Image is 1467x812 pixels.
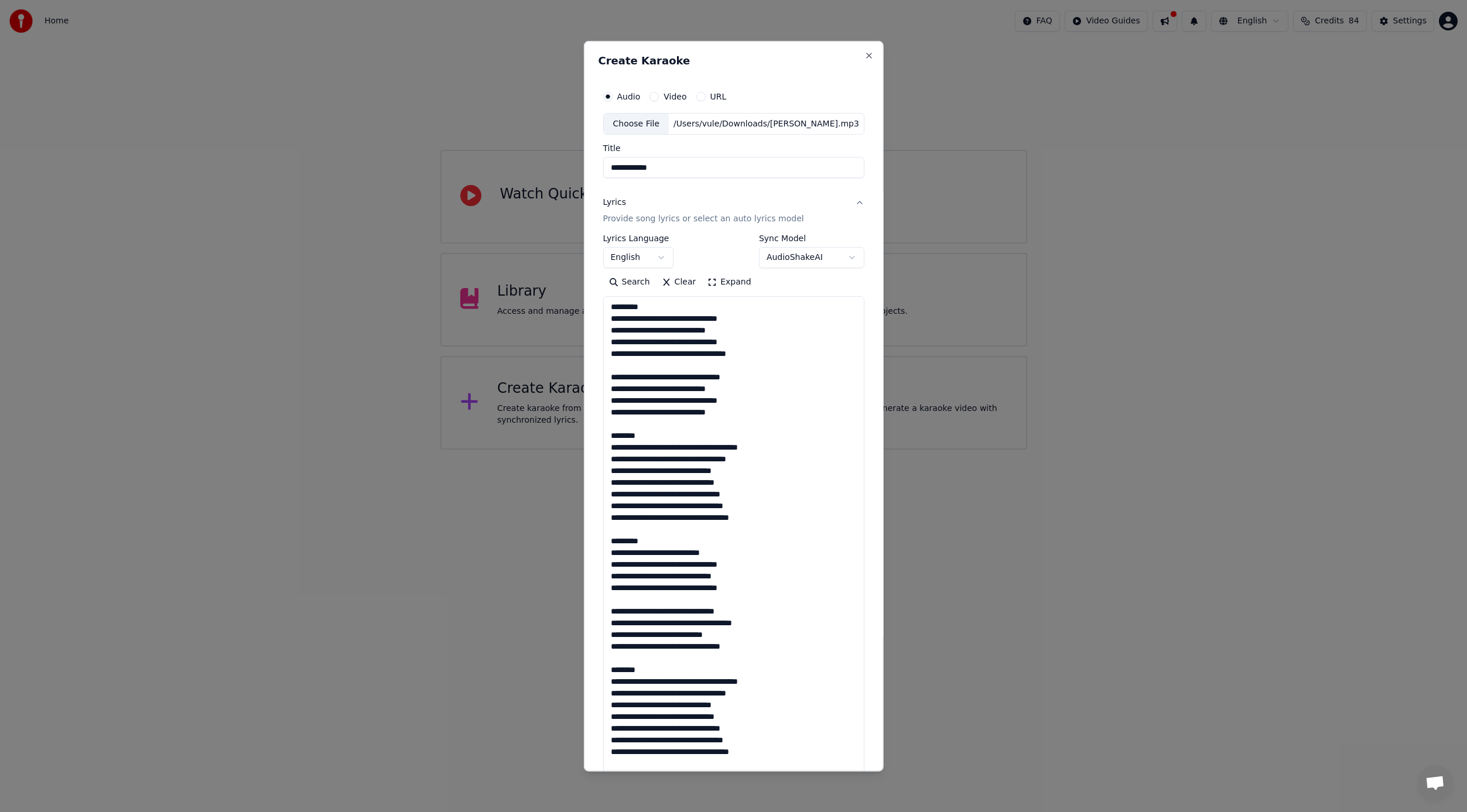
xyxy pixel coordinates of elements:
[603,273,655,292] button: Search
[710,92,726,100] label: URL
[603,234,864,799] div: LyricsProvide song lyrics or select an auto lyrics model
[702,273,757,292] button: Expand
[603,144,864,152] label: Title
[655,273,702,292] button: Clear
[598,55,868,66] h2: Create Karaoke
[759,234,864,242] label: Sync Model
[603,234,673,242] label: Lyrics Language
[669,118,864,129] div: /Users/vule/Downloads/[PERSON_NAME].mp3
[617,92,640,100] label: Audio
[603,197,625,208] div: Lyrics
[664,92,686,100] label: Video
[603,187,864,234] button: LyricsProvide song lyrics or select an auto lyrics model
[603,213,803,225] p: Provide song lyrics or select an auto lyrics model
[603,113,669,134] div: Choose File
